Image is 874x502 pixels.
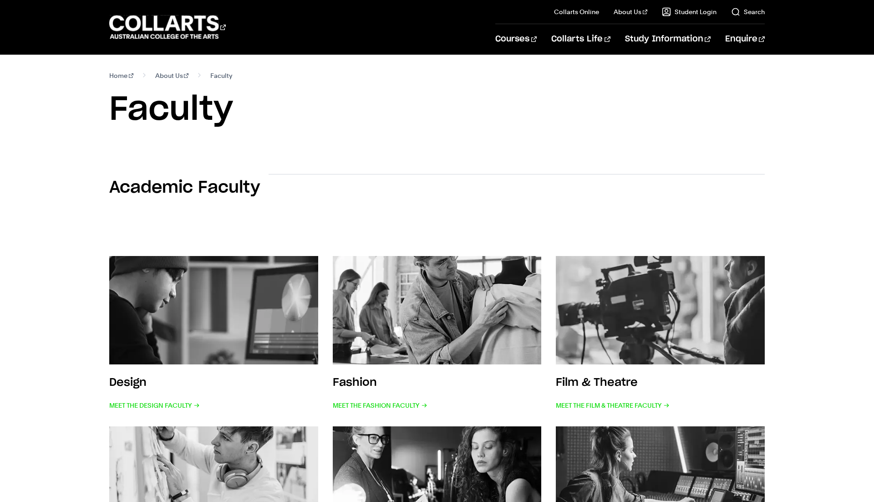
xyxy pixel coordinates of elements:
a: Film & Theatre Meet the Film & Theatre Faculty [556,256,765,412]
a: Search [731,7,765,16]
a: About Us [614,7,647,16]
span: Meet the Film & Theatre Faculty [556,399,670,412]
h3: Film & Theatre [556,377,638,388]
a: Enquire [725,24,765,54]
a: About Us [155,69,189,82]
span: Meet the Fashion Faculty [333,399,427,412]
div: Go to homepage [109,14,226,40]
a: Home [109,69,133,82]
span: Meet the Design Faculty [109,399,200,412]
a: Collarts Life [551,24,610,54]
a: Courses [495,24,537,54]
a: Collarts Online [554,7,599,16]
h3: Fashion [333,377,377,388]
span: Faculty [210,69,232,82]
h3: Design [109,377,147,388]
a: Student Login [662,7,716,16]
h1: Faculty [109,89,765,130]
a: Design Meet the Design Faculty [109,256,318,412]
h2: Academic Faculty [109,178,260,198]
a: Fashion Meet the Fashion Faculty [333,256,542,412]
a: Study Information [625,24,711,54]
